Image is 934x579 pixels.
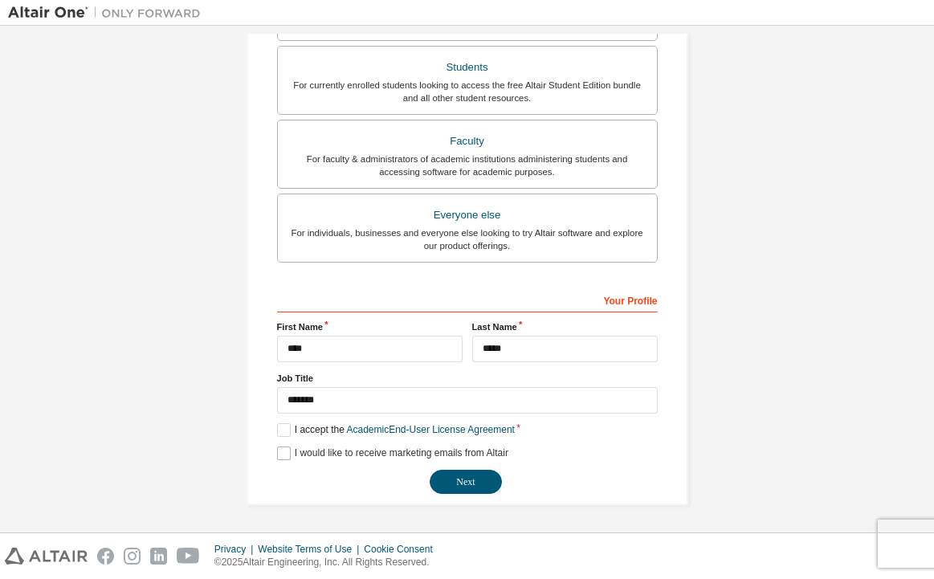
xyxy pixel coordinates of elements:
div: Website Terms of Use [258,543,364,556]
img: altair_logo.svg [5,548,88,565]
div: Students [288,56,647,79]
div: Your Profile [277,287,658,312]
div: For currently enrolled students looking to access the free Altair Student Edition bundle and all ... [288,79,647,104]
img: linkedin.svg [150,548,167,565]
div: For individuals, businesses and everyone else looking to try Altair software and explore our prod... [288,226,647,252]
a: Academic End-User License Agreement [347,424,515,435]
label: I accept the [277,423,515,437]
label: Job Title [277,372,658,385]
label: I would like to receive marketing emails from Altair [277,446,508,460]
button: Next [430,470,502,494]
div: Cookie Consent [364,543,442,556]
label: First Name [277,320,463,333]
img: instagram.svg [124,548,141,565]
label: Last Name [472,320,658,333]
div: Privacy [214,543,258,556]
img: youtube.svg [177,548,200,565]
div: Everyone else [288,204,647,226]
img: facebook.svg [97,548,114,565]
p: © 2025 Altair Engineering, Inc. All Rights Reserved. [214,556,443,569]
div: For faculty & administrators of academic institutions administering students and accessing softwa... [288,153,647,178]
img: Altair One [8,5,209,21]
div: Faculty [288,130,647,153]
